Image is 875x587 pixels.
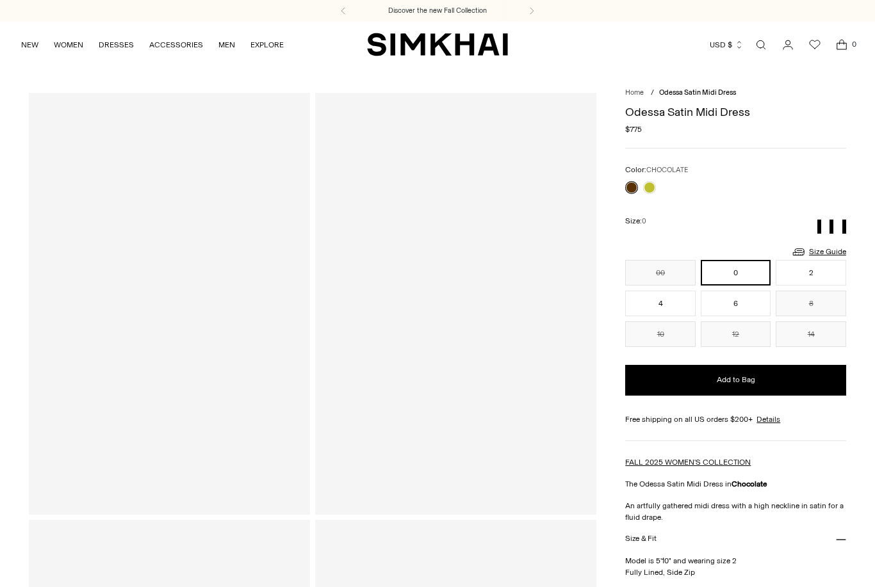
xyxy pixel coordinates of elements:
button: Size & Fit [625,523,846,556]
button: 00 [625,260,696,285]
button: 12 [701,321,771,347]
a: Home [625,88,644,97]
a: WOMEN [54,31,83,59]
span: CHOCOLATE [646,166,688,174]
p: The Odessa Satin Midi Dress in [625,478,846,490]
button: USD $ [710,31,744,59]
button: 4 [625,291,696,316]
a: EXPLORE [250,31,284,59]
button: Add to Bag [625,365,846,396]
div: Free shipping on all US orders $200+ [625,414,846,425]
a: Open search modal [748,32,774,58]
span: Add to Bag [717,374,755,385]
a: Discover the new Fall Collection [388,6,487,16]
a: Open cart modal [829,32,855,58]
a: DRESSES [99,31,134,59]
span: 0 [642,217,646,225]
a: Odessa Satin Midi Dress [29,93,310,515]
nav: breadcrumbs [625,88,846,99]
button: 6 [701,291,771,316]
p: Model is 5'10" and wearing size 2 Fully Lined, Side Zip [625,555,846,578]
a: Odessa Satin Midi Dress [315,93,596,515]
label: Color: [625,164,688,176]
a: Go to the account page [775,32,801,58]
button: 14 [776,321,846,347]
span: $775 [625,124,642,135]
div: / [651,88,654,99]
button: 8 [776,291,846,316]
a: Details [756,414,780,425]
a: Size Guide [791,244,846,260]
h3: Size & Fit [625,535,656,543]
a: NEW [21,31,38,59]
span: Odessa Satin Midi Dress [659,88,736,97]
strong: Chocolate [732,479,767,488]
a: MEN [218,31,235,59]
h1: Odessa Satin Midi Dress [625,106,846,118]
a: ACCESSORIES [149,31,203,59]
button: 2 [776,260,846,285]
a: SIMKHAI [367,32,508,57]
a: Wishlist [802,32,828,58]
label: Size: [625,215,646,227]
a: FALL 2025 WOMEN'S COLLECTION [625,458,751,467]
button: 10 [625,321,696,347]
button: 0 [701,260,771,285]
span: 0 [848,38,860,50]
p: An artfully gathered midi dress with a high neckline in satin for a fluid drape. [625,500,846,523]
